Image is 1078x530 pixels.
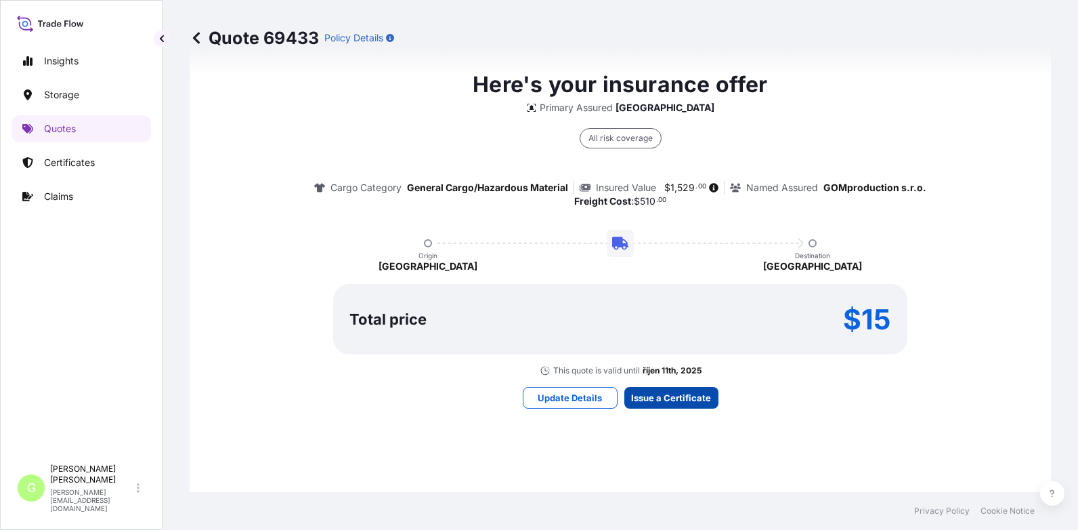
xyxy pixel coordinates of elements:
p: Total price [349,312,427,326]
p: Quotes [44,122,76,136]
span: $ [634,197,640,206]
a: Insights [12,47,151,75]
p: [PERSON_NAME] [PERSON_NAME] [50,464,134,485]
p: Update Details [538,391,602,405]
span: $ [664,183,670,192]
p: Named Assured [746,181,818,195]
a: Storage [12,81,151,108]
p: Issue a Certificate [631,391,711,405]
p: říjen 11th, 2025 [643,365,702,376]
a: Claims [12,183,151,210]
p: Cargo Category [330,181,402,195]
a: Certificates [12,149,151,176]
a: Privacy Policy [914,506,970,516]
span: . [656,198,658,203]
p: Insights [44,54,79,68]
p: General Cargo/Hazardous Material [407,181,568,195]
p: Policy Details [324,31,383,45]
p: Origin [418,251,437,260]
button: Issue a Certificate [624,387,718,409]
p: Claims [44,190,73,203]
p: This quote is valid until [553,365,640,376]
span: 529 [677,183,695,192]
p: Here's your insurance offer [473,68,767,101]
span: 510 [640,197,655,206]
p: Storage [44,88,79,102]
p: GOMproduction s.r.o. [823,181,926,195]
p: Primary Assured [540,101,613,115]
span: 1 [670,183,674,192]
span: , [674,183,677,192]
p: [GEOGRAPHIC_DATA] [616,101,714,115]
p: [GEOGRAPHIC_DATA] [763,260,862,273]
p: Certificates [44,156,95,169]
span: 00 [698,184,706,189]
button: Update Details [523,387,618,409]
span: . [695,184,697,189]
b: Freight Cost [574,195,631,207]
p: Destination [795,251,830,260]
span: 00 [658,198,666,203]
p: : [574,195,667,208]
p: Quote 69433 [190,27,319,49]
a: Cookie Notice [980,506,1035,516]
p: Insured Value [596,181,656,195]
a: Quotes [12,115,151,142]
div: All risk coverage [580,128,662,148]
p: [GEOGRAPHIC_DATA] [379,260,477,273]
p: $15 [843,308,891,330]
span: G [27,481,36,495]
p: [PERSON_NAME][EMAIL_ADDRESS][DOMAIN_NAME] [50,488,134,512]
